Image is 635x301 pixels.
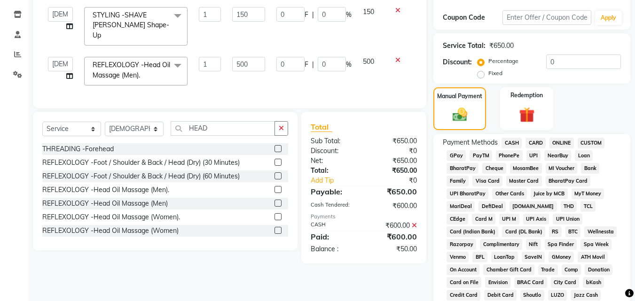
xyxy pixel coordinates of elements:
div: Payable: [304,186,364,197]
span: Cheque [482,163,506,174]
input: Enter Offer / Coupon Code [502,10,591,25]
span: TCL [580,201,596,212]
label: Redemption [510,91,543,100]
div: ₹600.00 [364,221,424,231]
div: REFLEXOLOGY -Foot / Shoulder & Back / Head (Dry) (30 Minutes) [42,158,240,168]
span: Wellnessta [584,226,617,237]
span: RS [549,226,562,237]
span: Card on File [447,277,481,288]
span: [DOMAIN_NAME] [510,201,557,212]
div: Coupon Code [443,13,502,23]
span: Spa Week [580,239,611,250]
span: CUSTOM [578,138,605,148]
span: Trade [538,264,558,275]
span: UPI M [499,214,519,224]
div: Service Total: [443,41,486,51]
span: Spa Finder [545,239,577,250]
span: % [346,10,352,20]
div: ₹650.00 [364,186,424,197]
span: 500 [363,57,374,66]
img: _cash.svg [448,106,472,123]
span: Chamber Gift Card [483,264,534,275]
span: Master Card [506,176,542,186]
div: ₹0 [364,146,424,156]
span: ONLINE [549,138,574,148]
div: ₹650.00 [364,136,424,146]
div: THREADING -Forehead [42,144,114,154]
span: MyT Money [572,188,604,199]
div: Cash Tendered: [304,201,364,211]
div: Net: [304,156,364,166]
div: ₹50.00 [364,244,424,254]
span: THD [561,201,577,212]
span: | [312,10,314,20]
span: | [312,60,314,69]
a: Add Tip [304,176,374,185]
span: LoanTap [491,252,518,262]
span: PhonePe [496,150,523,161]
span: Nift [526,239,541,250]
span: BTC [565,226,581,237]
span: Juice by MCB [531,188,568,199]
span: MosamBee [510,163,542,174]
div: ₹650.00 [489,41,514,51]
span: DefiDeal [478,201,506,212]
span: NearBuy [544,150,571,161]
span: Complimentary [480,239,522,250]
span: Jazz Cash [571,290,601,301]
span: Total [311,122,332,132]
span: Card M [472,214,495,224]
div: REFLEXOLOGY -Foot / Shoulder & Back / Head (Dry) (60 Minutes) [42,171,240,181]
span: CASH [502,138,522,148]
span: Debit Card [484,290,517,301]
div: Total: [304,166,364,176]
span: Card (DL Bank) [502,226,545,237]
div: REFLEXOLOGY -Head Oil Massage (Women) [42,226,179,236]
a: x [101,31,105,39]
a: x [140,71,144,79]
div: ₹0 [374,176,424,185]
div: Balance : [304,244,364,254]
div: ₹650.00 [364,156,424,166]
span: Shoutlo [520,290,544,301]
div: CASH [304,221,364,231]
span: Payment Methods [443,138,498,147]
span: MariDeal [447,201,475,212]
span: Comp [562,264,581,275]
span: Bank [581,163,599,174]
div: ₹600.00 [364,231,424,242]
span: F [305,10,308,20]
input: Search or Scan [171,121,275,136]
span: ATH Movil [578,252,608,262]
span: CARD [525,138,546,148]
span: Razorpay [447,239,476,250]
div: REFLEXOLOGY -Head Oil Massage (Women). [42,212,180,222]
span: On Account [447,264,479,275]
span: LUZO [548,290,567,301]
span: 150 [363,8,374,16]
label: Manual Payment [437,92,482,100]
span: BRAC Card [514,277,547,288]
span: GPay [447,150,466,161]
span: F [305,60,308,69]
span: STYLING -SHAVE [PERSON_NAME] Shape-Up [93,11,169,39]
span: Donation [585,264,612,275]
img: _gift.svg [514,105,540,124]
span: CEdge [447,214,468,224]
div: REFLEXOLOGY -Head Oil Massage (Men). [42,185,169,195]
div: Paid: [304,231,364,242]
div: ₹600.00 [364,201,424,211]
label: Fixed [488,69,502,77]
div: Discount: [443,57,472,67]
span: SaveIN [522,252,545,262]
span: GMoney [549,252,574,262]
span: REFLEXOLOGY -Head Oil Massage (Men). [93,61,170,79]
span: Credit Card [447,290,480,301]
span: Envision [485,277,510,288]
span: Other Cards [492,188,527,199]
span: UPI Union [553,214,582,224]
span: Family [447,176,469,186]
span: UPI Axis [523,214,549,224]
span: % [346,60,352,69]
div: Discount: [304,146,364,156]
